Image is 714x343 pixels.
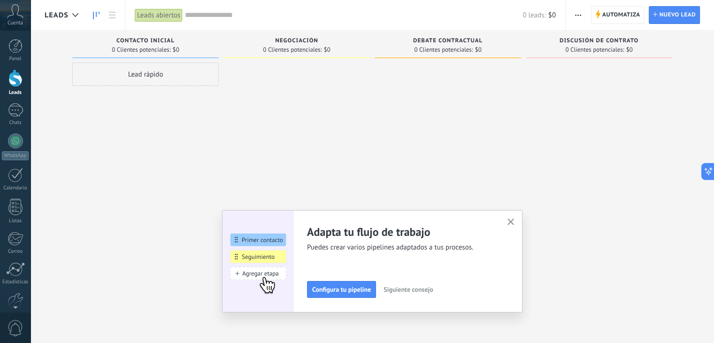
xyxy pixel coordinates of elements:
[228,38,365,46] div: Negociación
[88,6,104,24] a: Leads
[45,11,69,20] span: Leads
[72,62,219,86] div: Lead rápido
[379,282,437,296] button: Siguiente consejo
[2,56,29,62] div: Panel
[571,6,585,24] button: Más
[414,47,473,53] span: 0 Clientes potenciales:
[2,90,29,96] div: Leads
[324,47,330,53] span: $0
[548,11,556,20] span: $0
[2,279,29,285] div: Estadísticas
[649,6,700,24] a: Nuevo lead
[135,8,183,22] div: Leads abiertos
[104,6,120,24] a: Lista
[2,218,29,224] div: Listas
[475,47,482,53] span: $0
[2,185,29,191] div: Calendario
[565,47,624,53] span: 0 Clientes potenciales:
[659,7,696,23] span: Nuevo lead
[2,249,29,255] div: Correo
[8,20,23,26] span: Cuenta
[312,286,371,293] span: Configura tu pipeline
[263,47,322,53] span: 0 Clientes potenciales:
[116,38,175,44] span: Contacto inicial
[560,38,638,44] span: Discusión de contrato
[307,225,496,239] h2: Adapta tu flujo de trabajo
[77,38,214,46] div: Contacto inicial
[2,151,29,160] div: WhatsApp
[173,47,179,53] span: $0
[2,120,29,126] div: Chats
[522,11,545,20] span: 0 leads:
[307,281,376,298] button: Configura tu pipeline
[591,6,645,24] a: Automatiza
[112,47,170,53] span: 0 Clientes potenciales:
[307,243,496,252] span: Puedes crear varios pipelines adaptados a tus procesos.
[626,47,633,53] span: $0
[275,38,318,44] span: Negociación
[530,38,668,46] div: Discusión de contrato
[379,38,516,46] div: Debate contractual
[384,286,433,293] span: Siguiente consejo
[602,7,640,23] span: Automatiza
[413,38,483,44] span: Debate contractual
